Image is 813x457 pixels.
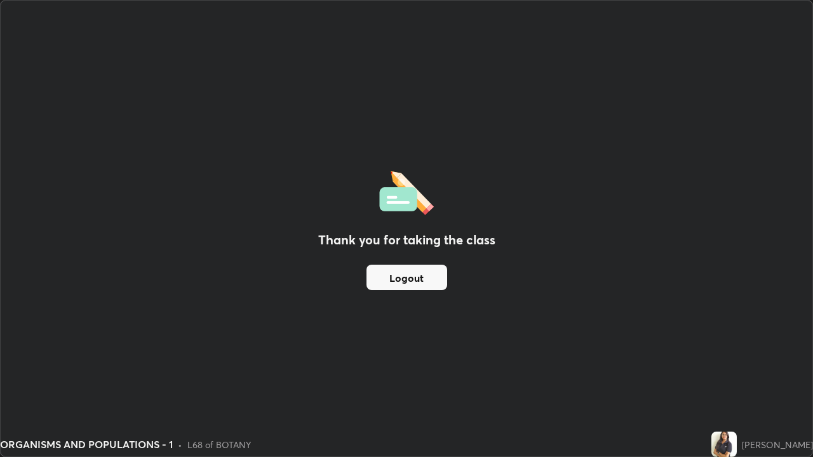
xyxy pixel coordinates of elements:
button: Logout [366,265,447,290]
h2: Thank you for taking the class [318,230,495,249]
div: [PERSON_NAME] [742,438,813,451]
img: offlineFeedback.1438e8b3.svg [379,167,434,215]
div: • [178,438,182,451]
img: f4adf025211145d9951d015d8606b9d0.jpg [711,432,737,457]
div: L68 of BOTANY [187,438,251,451]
